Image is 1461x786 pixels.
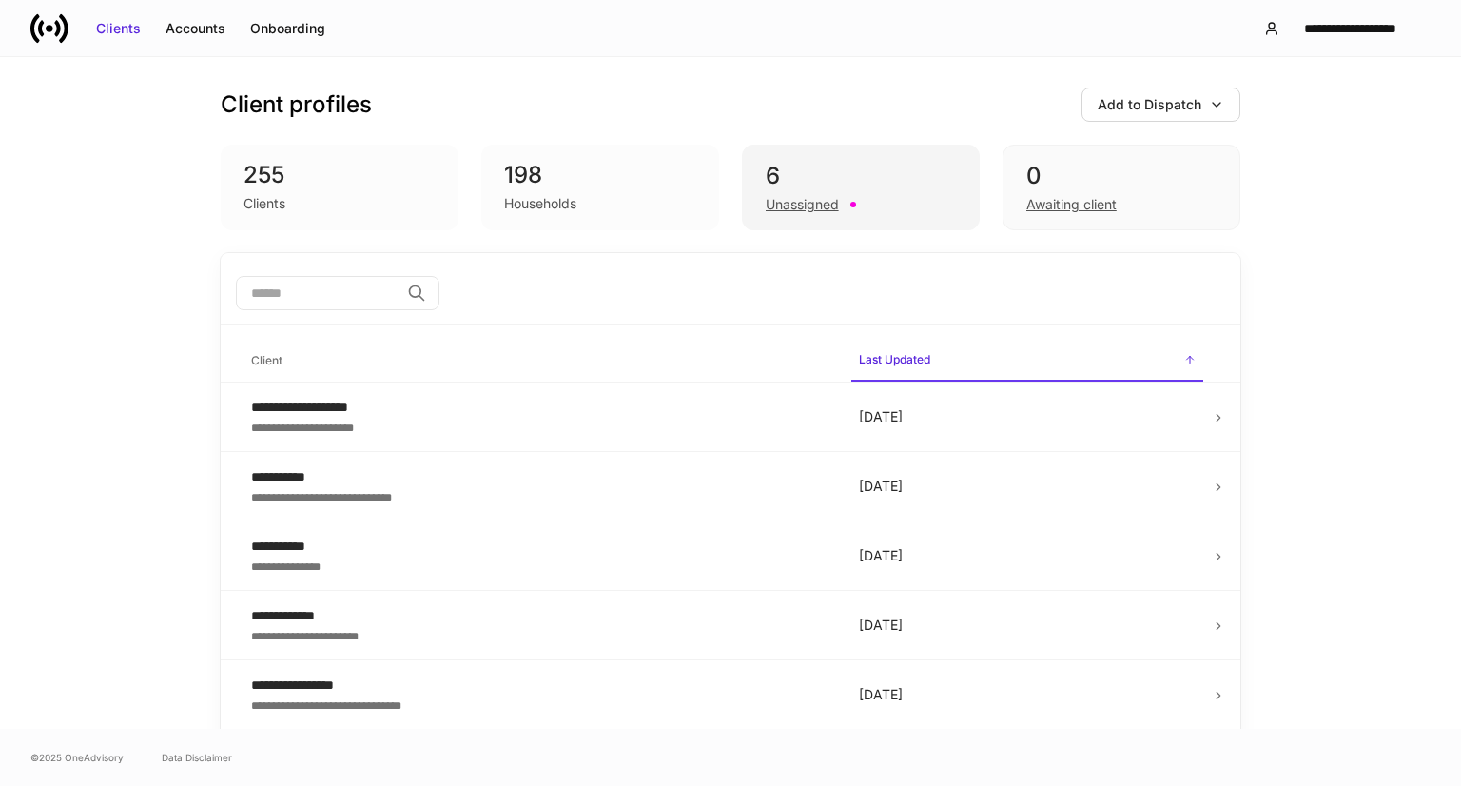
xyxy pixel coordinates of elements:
[30,750,124,765] span: © 2025 OneAdvisory
[859,685,1196,704] p: [DATE]
[1026,161,1217,191] div: 0
[1026,195,1117,214] div: Awaiting client
[742,145,980,230] div: 6Unassigned
[859,546,1196,565] p: [DATE]
[851,341,1203,382] span: Last Updated
[250,19,325,38] div: Onboarding
[243,160,436,190] div: 255
[84,13,153,44] button: Clients
[1003,145,1240,230] div: 0Awaiting client
[504,194,576,213] div: Households
[243,194,285,213] div: Clients
[162,750,232,765] a: Data Disclaimer
[166,19,225,38] div: Accounts
[766,195,839,214] div: Unassigned
[859,407,1196,426] p: [DATE]
[859,350,930,368] h6: Last Updated
[153,13,238,44] button: Accounts
[1098,95,1201,114] div: Add to Dispatch
[238,13,338,44] button: Onboarding
[221,89,372,120] h3: Client profiles
[96,19,141,38] div: Clients
[1081,88,1240,122] button: Add to Dispatch
[859,616,1196,635] p: [DATE]
[251,351,282,369] h6: Client
[766,161,956,191] div: 6
[243,342,836,381] span: Client
[504,160,696,190] div: 198
[859,477,1196,496] p: [DATE]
